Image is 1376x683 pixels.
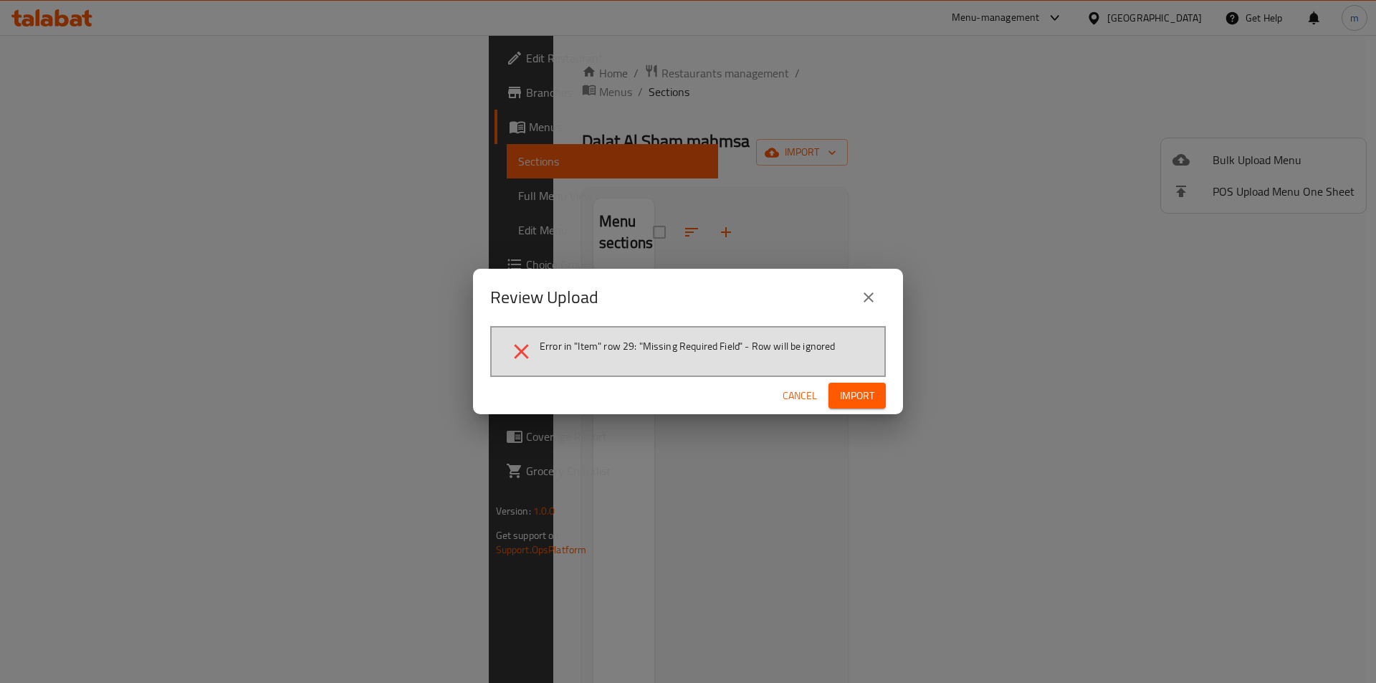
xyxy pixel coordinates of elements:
[851,280,886,315] button: close
[777,383,823,409] button: Cancel
[540,339,836,353] span: Error in "Item" row 29: "Missing Required Field" - Row will be ignored
[840,387,874,405] span: Import
[783,387,817,405] span: Cancel
[828,383,886,409] button: Import
[490,286,598,309] h2: Review Upload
